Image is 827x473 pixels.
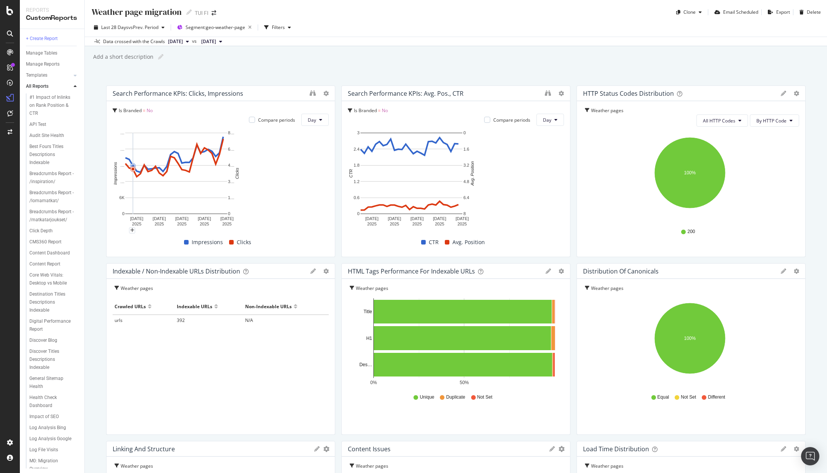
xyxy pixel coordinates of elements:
[29,457,79,473] a: M0: Migration Overview
[455,216,469,221] text: [DATE]
[681,394,696,401] span: Not Set
[583,298,797,387] svg: A chart.
[341,263,570,435] div: HTML Tags Performance for Indexable URLsgeargearWeather pagesA chart.UniqueDuplicateNot Set
[354,147,359,151] text: 2.4
[464,163,469,167] text: 3.2
[356,285,394,292] div: Weather pages
[684,336,696,341] text: 100%
[29,446,58,454] div: Log File Visits
[26,49,57,57] div: Manage Tables
[29,424,79,432] a: Log Analysis Bing
[354,163,359,167] text: 1.8
[29,170,74,186] div: Breadcrumbs Report - /inspiration/
[673,6,705,18] button: Clone
[794,446,799,452] div: gear
[464,147,469,151] text: 1.6
[212,10,216,16] div: arrow-right-arrow-left
[228,211,230,216] text: 0
[91,21,168,34] button: Last 28 DaysvsPrev. Period
[106,85,335,257] div: Search Performance KPIs: Clicks, ImpressionsIs Branded = NoCompare periodsDayA chart.ImpressionsC...
[545,90,551,96] div: binoculars
[711,6,758,18] button: Email Scheduled
[29,260,60,268] div: Content Report
[29,227,79,235] a: Click Depth
[559,269,564,274] div: gear
[143,107,145,114] span: =
[258,117,295,123] div: Compare periods
[29,446,79,454] a: Log File Visits
[348,298,562,387] svg: A chart.
[29,271,79,287] a: Core Web Vitals: Desktop vs Mobile
[29,238,61,246] div: CMS360 Report
[115,300,146,312] div: Crawled URLs
[460,380,469,385] text: 50%
[683,9,696,15] div: Clone
[382,107,388,114] span: No
[26,82,48,90] div: All Reports
[703,117,735,124] span: All HTTP Codes
[175,216,189,221] text: [DATE]
[723,9,758,15] div: Email Scheduled
[429,238,439,247] span: CTR
[177,300,212,312] div: Indexable URLs
[657,394,669,401] span: Equal
[26,35,79,43] a: + Create Report
[357,130,360,135] text: 3
[120,179,124,184] text: …
[577,263,806,435] div: Distribution of CanonicalsgeargearWeather pagesA chart.EqualNot SetDifferent
[29,375,79,391] a: General Sitemap Health
[26,71,71,79] a: Templates
[220,216,234,221] text: [DATE]
[348,90,464,97] div: Search Performance KPIs: Avg. Pos., CTR
[577,85,806,257] div: HTTP Status Codes DistributiongeargearWeather pagesAll HTTP CodesBy HTTP CodeA chart.200
[464,179,469,184] text: 4.8
[687,228,695,235] span: 200
[543,117,551,123] span: Day
[201,38,216,45] span: 2025 Jul. 5th
[29,93,75,117] div: #1 Impact of Inlinks on Rank Position & CTR
[198,37,225,46] button: [DATE]
[177,317,185,323] span: 392
[559,446,565,452] div: gear
[158,54,163,60] i: Edit report name
[794,91,799,96] div: gear
[29,271,74,287] div: Core Web Vitals: Desktop vs Mobile
[174,21,255,34] button: Segment:geo-weather-page
[348,267,475,275] div: HTML Tags Performance for Indexable URLs
[200,222,209,226] text: 2025
[348,445,391,453] div: Content Issues
[776,9,790,15] div: Export
[228,163,234,167] text: 4…
[366,336,372,341] text: H1
[29,143,79,167] a: Best Fours Titles Descriptions Indexable
[272,24,285,31] div: Filters
[192,38,198,45] span: vs
[591,463,629,470] div: Weather pages
[370,380,377,385] text: 0%
[29,375,72,391] div: General Sitemap Health
[583,133,797,221] svg: A chart.
[348,129,475,230] div: A chart.
[119,107,142,114] span: Is Branded
[457,222,467,226] text: 2025
[310,90,316,96] div: binoculars
[420,394,434,401] span: Unique
[26,49,79,57] a: Manage Tables
[591,107,629,114] div: Weather pages
[464,211,466,216] text: 8
[794,269,799,274] div: gear
[435,222,444,226] text: 2025
[29,249,70,257] div: Content Dashboard
[29,394,73,410] div: Health Check Dashboard
[29,348,79,372] a: Discover Titles Descriptions Indexable
[349,169,353,178] text: CTR
[29,394,79,410] a: Health Check Dashboard
[113,267,240,275] div: Indexable / Non-Indexable URLs Distribution
[493,117,530,123] div: Compare periods
[113,129,240,230] svg: A chart.
[26,35,58,43] div: + Create Report
[29,227,53,235] div: Click Depth
[807,9,821,15] div: Delete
